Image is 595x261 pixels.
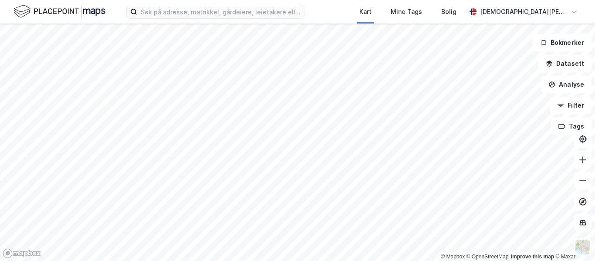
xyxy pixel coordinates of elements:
[551,118,592,135] button: Tags
[137,5,304,18] input: Søk på adresse, matrikkel, gårdeiere, leietakere eller personer
[14,4,105,19] img: logo.f888ab2527a4732fd821a326f86c7f29.svg
[538,55,592,72] button: Datasett
[359,7,372,17] div: Kart
[391,7,422,17] div: Mine Tags
[511,254,554,260] a: Improve this map
[441,7,456,17] div: Bolig
[550,97,592,114] button: Filter
[541,76,592,93] button: Analyse
[480,7,567,17] div: [DEMOGRAPHIC_DATA][PERSON_NAME]
[551,219,595,261] div: Kontrollprogram for chat
[3,248,41,258] a: Mapbox homepage
[533,34,592,51] button: Bokmerker
[467,254,509,260] a: OpenStreetMap
[551,219,595,261] iframe: Chat Widget
[441,254,465,260] a: Mapbox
